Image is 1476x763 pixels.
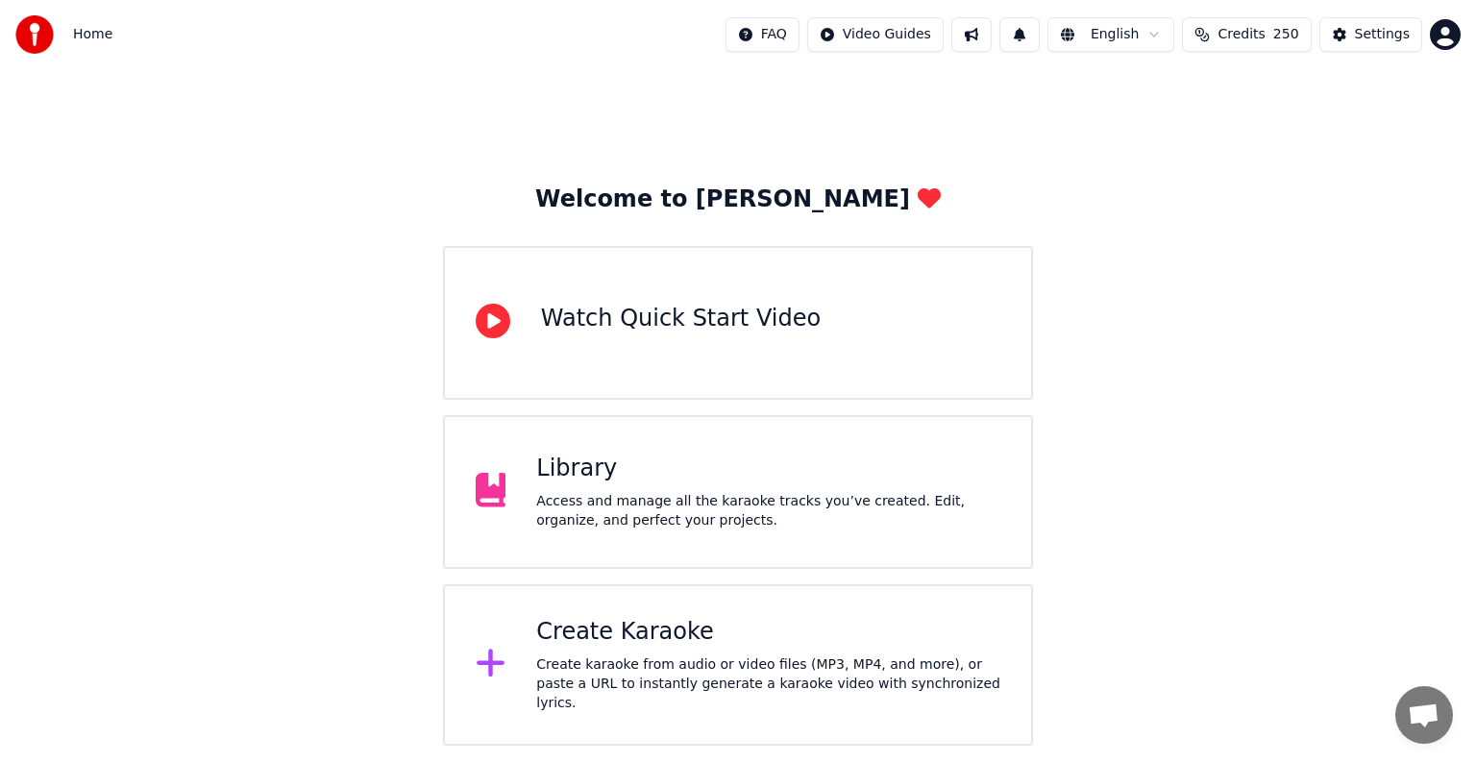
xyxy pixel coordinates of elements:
[536,454,1000,484] div: Library
[536,655,1000,713] div: Create karaoke from audio or video files (MP3, MP4, and more), or paste a URL to instantly genera...
[1319,17,1422,52] button: Settings
[726,17,799,52] button: FAQ
[1273,25,1299,44] span: 250
[807,17,944,52] button: Video Guides
[536,492,1000,530] div: Access and manage all the karaoke tracks you’ve created. Edit, organize, and perfect your projects.
[73,25,112,44] span: Home
[1218,25,1265,44] span: Credits
[535,185,941,215] div: Welcome to [PERSON_NAME]
[1355,25,1410,44] div: Settings
[1395,686,1453,744] div: Open chat
[15,15,54,54] img: youka
[536,617,1000,648] div: Create Karaoke
[1182,17,1311,52] button: Credits250
[541,304,821,334] div: Watch Quick Start Video
[73,25,112,44] nav: breadcrumb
